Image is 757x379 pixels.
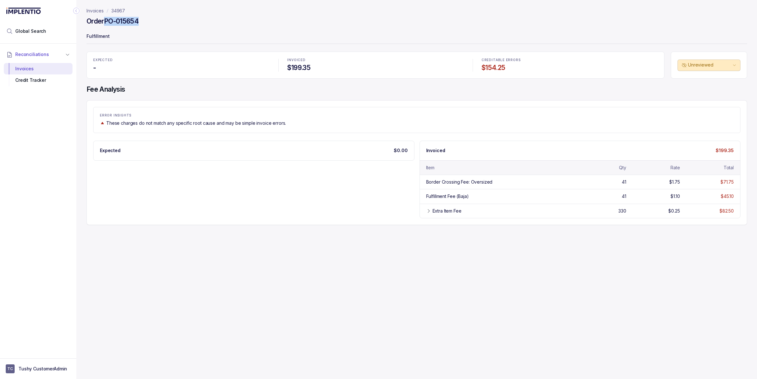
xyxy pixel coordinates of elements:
[720,179,734,185] div: $71.75
[394,147,407,154] p: $0.00
[100,147,121,154] p: Expected
[87,8,104,14] a: Invoices
[18,366,67,372] p: Tushy CustomerAdmin
[426,165,434,171] div: Item
[15,28,46,34] span: Global Search
[482,63,658,72] h4: $154.25
[287,58,463,62] p: INVOICED
[618,208,626,214] div: 330
[721,193,734,200] div: $45.10
[4,62,73,88] div: Reconciliations
[93,63,269,72] h4: -
[724,165,734,171] div: Total
[100,121,105,125] img: trend image
[482,58,658,62] p: CREDITABLE ERRORS
[669,179,680,185] div: $1.75
[9,74,67,86] div: Credit Tracker
[6,364,15,373] span: User initials
[87,85,747,94] h4: Fee Analysis
[93,58,269,62] p: EXPECTED
[87,17,139,26] h4: Order PO-015654
[619,165,626,171] div: Qty
[622,179,626,185] div: 41
[670,165,680,171] div: Rate
[106,120,286,126] p: These charges do not match any specific root cause and may be simple invoice errors.
[6,364,71,373] button: User initialsTushy CustomerAdmin
[73,7,80,15] div: Collapse Icon
[111,8,125,14] a: 34967
[716,147,734,154] p: $199.35
[622,193,626,200] div: 41
[719,208,734,214] div: $82.50
[9,63,67,74] div: Invoices
[4,47,73,61] button: Reconciliations
[668,208,680,214] div: $0.25
[87,31,747,43] p: Fulfillment
[677,60,740,71] button: Unreviewed
[670,193,680,200] div: $1.10
[100,114,734,117] p: ERROR INSIGHTS
[426,179,493,185] div: Border Crossing Fee: Oversized
[15,51,49,58] span: Reconciliations
[87,8,125,14] nav: breadcrumb
[426,147,445,154] p: Invoiced
[433,208,462,214] div: Extra Item Fee
[426,193,469,200] div: Fulfillment Fee (Baja)
[287,63,463,72] h4: $199.35
[688,62,731,68] p: Unreviewed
